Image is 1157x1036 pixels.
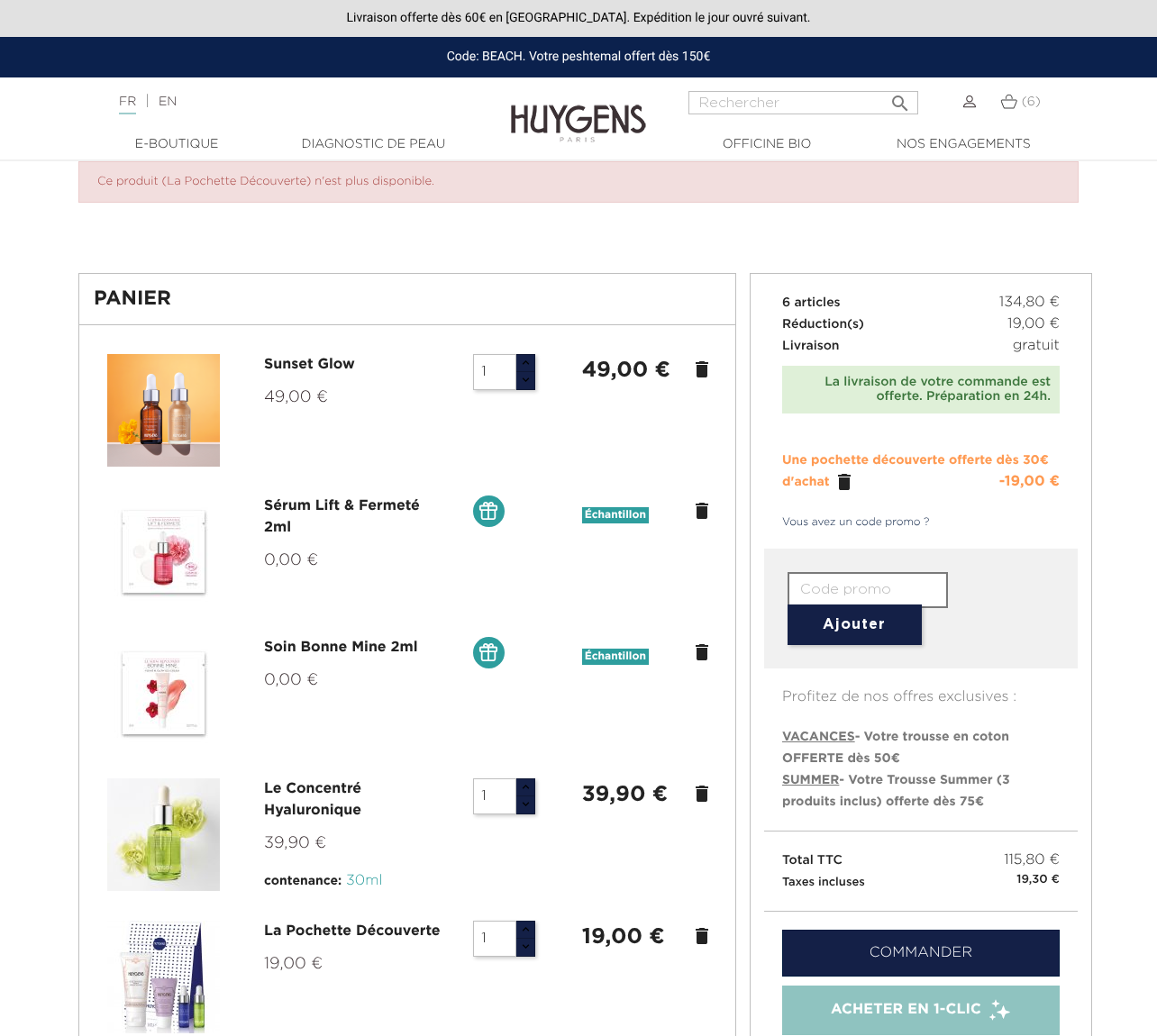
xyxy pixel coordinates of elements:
[791,375,1051,405] div: La livraison de votre commande est offerte. Préparation en 24h.
[691,641,713,663] a: delete
[788,572,948,608] input: Code promo
[264,956,323,972] span: 19,00 €
[782,318,864,331] span: Réduction(s)
[264,835,326,851] span: 39,90 €
[1013,335,1060,357] span: gratuit
[97,173,1060,191] li: Ce produit (La Pochette Découverte) n'est plus disponible.
[264,782,361,818] a: Le Concentré Hyaluronique
[834,471,855,493] a: 
[873,135,1053,154] a: Nos engagements
[782,774,839,786] span: SUMMER
[782,340,840,352] span: Livraison
[782,454,1049,488] span: Une pochette découverte offerte dès 30€ d'achat
[159,95,177,108] a: EN
[691,783,713,804] a: delete
[582,359,670,381] strong: 49,00 €
[889,87,911,109] i: 
[511,76,646,145] img: Huygens
[782,731,1009,765] span: - Votre trousse en coton OFFERTE dès 50€
[107,921,220,1033] img: La Pochette Découverte
[582,926,665,948] strong: 19,00 €
[283,135,463,154] a: Diagnostic de peau
[264,875,342,887] span: contenance:
[94,288,721,310] h1: Panier
[264,389,328,405] span: 49,00 €
[264,358,355,372] a: Sunset Glow
[999,471,1060,493] div: -19,00 €
[782,774,1010,808] span: - Votre Trousse Summer (3 produits inclus) offerte dès 75€
[1000,95,1041,109] a: (6)
[1004,850,1060,871] span: 115,80 €
[582,784,668,805] strong: 39,90 €
[1022,95,1041,108] span: (6)
[119,95,136,114] a: FR
[264,641,417,655] a: Soin Bonne Mine 2ml
[782,731,855,743] span: VACANCES
[107,778,220,891] img: Le Concentré Hyaluronique
[582,507,649,523] strong: Échantillon
[764,514,930,531] a: Vous avez un code promo ?
[107,495,220,608] img: Sérum Lift & Fermeté 2ml
[107,354,220,467] img: Sunset Glow
[999,292,1060,314] span: 134,80 €
[264,552,318,568] span: 0,00 €
[764,668,1078,708] p: Profitez de nos offres exclusives :
[264,672,318,688] span: 0,00 €
[782,296,841,309] span: 6 articles
[677,135,857,154] a: Officine Bio
[110,91,469,113] div: |
[346,874,382,888] span: 30ml
[688,91,918,114] input: Rechercher
[264,924,441,939] a: La Pochette Découverte
[691,925,713,947] a: delete
[788,604,922,645] button: Ajouter
[87,135,267,154] a: E-Boutique
[782,854,843,867] span: Total TTC
[691,359,713,380] a: delete
[782,930,1060,977] a: Commander
[782,877,865,888] small: Taxes incluses
[582,649,649,665] strong: Échantillon
[691,500,713,522] a: delete
[884,86,916,110] button: 
[1016,871,1060,889] small: 19,30 €
[264,499,420,535] a: Sérum Lift & Fermeté 2ml
[1007,314,1060,335] span: 19,00 €
[107,637,220,750] img: Soin Bonne Mine 2ml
